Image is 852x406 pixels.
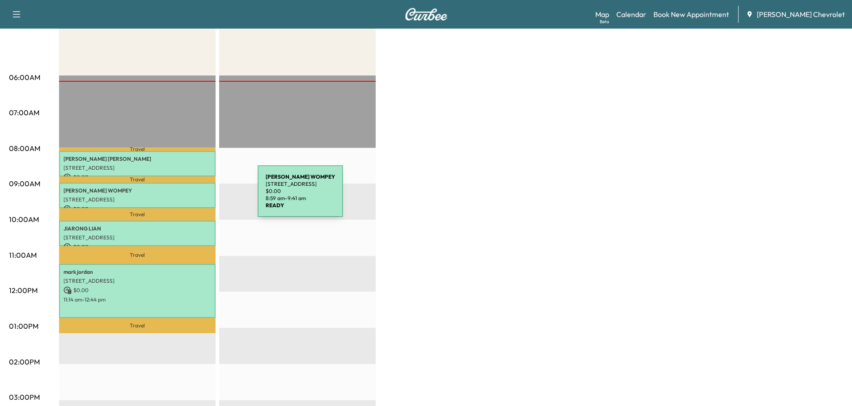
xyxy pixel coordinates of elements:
[9,143,40,154] p: 08:00AM
[9,392,40,402] p: 03:00PM
[59,147,216,151] p: Travel
[9,356,40,367] p: 02:00PM
[64,268,211,276] p: mark jordan
[59,176,216,183] p: Travel
[64,243,211,251] p: $ 0.00
[9,321,38,331] p: 01:00PM
[59,208,216,221] p: Travel
[653,9,729,20] a: Book New Appointment
[600,18,609,25] div: Beta
[9,285,38,296] p: 12:00PM
[64,286,211,294] p: $ 0.00
[595,9,609,20] a: MapBeta
[9,72,40,83] p: 06:00AM
[616,9,646,20] a: Calendar
[9,214,39,225] p: 10:00AM
[64,225,211,232] p: JIARONG LIAN
[64,205,211,213] p: $ 0.00
[59,246,216,264] p: Travel
[64,277,211,285] p: [STREET_ADDRESS]
[64,155,211,163] p: [PERSON_NAME] [PERSON_NAME]
[9,178,40,189] p: 09:00AM
[64,173,211,181] p: $ 0.00
[9,107,39,118] p: 07:00AM
[757,9,845,20] span: [PERSON_NAME] Chevrolet
[405,8,448,21] img: Curbee Logo
[59,318,216,333] p: Travel
[64,164,211,172] p: [STREET_ADDRESS]
[64,234,211,241] p: [STREET_ADDRESS]
[64,296,211,303] p: 11:14 am - 12:44 pm
[64,196,211,203] p: [STREET_ADDRESS]
[9,250,37,260] p: 11:00AM
[64,187,211,194] p: [PERSON_NAME] WOMPEY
